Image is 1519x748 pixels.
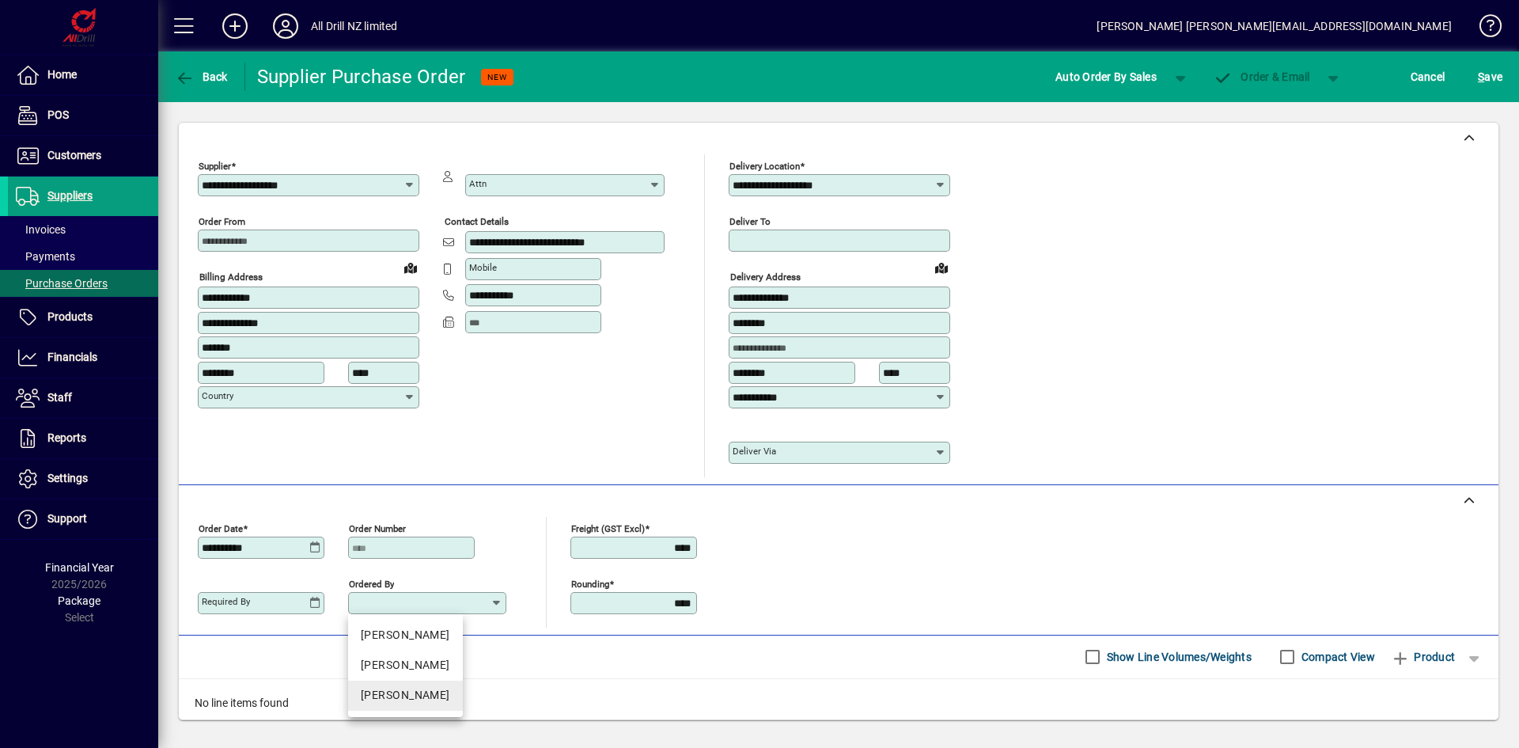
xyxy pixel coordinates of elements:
[729,216,771,227] mat-label: Deliver To
[202,596,250,607] mat-label: Required by
[171,63,232,91] button: Back
[1391,644,1455,670] span: Product
[16,250,75,263] span: Payments
[348,651,463,681] mat-option: JF - John Familton
[8,298,158,337] a: Products
[571,522,645,533] mat-label: Freight (GST excl)
[8,136,158,176] a: Customers
[158,63,245,91] app-page-header-button: Back
[47,189,93,202] span: Suppliers
[361,627,450,644] div: [PERSON_NAME]
[16,223,66,236] span: Invoices
[469,178,487,189] mat-label: Attn
[16,277,108,290] span: Purchase Orders
[8,419,158,458] a: Reports
[1214,70,1310,83] span: Order & Email
[1104,649,1252,665] label: Show Line Volumes/Weights
[1383,643,1463,671] button: Product
[210,12,260,40] button: Add
[45,561,114,574] span: Financial Year
[571,578,609,589] mat-label: Rounding
[487,72,507,82] span: NEW
[398,255,423,280] a: View on map
[47,431,86,444] span: Reports
[257,64,466,89] div: Supplier Purchase Order
[8,270,158,297] a: Purchase Orders
[8,338,158,378] a: Financials
[361,687,450,704] div: [PERSON_NAME]
[8,55,158,95] a: Home
[8,243,158,270] a: Payments
[175,70,228,83] span: Back
[469,262,497,273] mat-label: Mobile
[1478,70,1484,83] span: S
[199,216,245,227] mat-label: Order from
[47,149,101,161] span: Customers
[1411,64,1445,89] span: Cancel
[8,216,158,243] a: Invoices
[1468,3,1499,55] a: Knowledge Base
[47,391,72,404] span: Staff
[179,679,1498,727] div: No line items found
[929,255,954,280] a: View on map
[8,499,158,539] a: Support
[311,13,398,39] div: All Drill NZ limited
[1097,13,1452,39] div: [PERSON_NAME] [PERSON_NAME][EMAIL_ADDRESS][DOMAIN_NAME]
[8,378,158,418] a: Staff
[8,459,158,499] a: Settings
[199,161,231,172] mat-label: Supplier
[8,96,158,135] a: POS
[349,578,394,589] mat-label: Ordered by
[47,310,93,323] span: Products
[47,68,77,81] span: Home
[729,161,800,172] mat-label: Delivery Location
[47,472,88,484] span: Settings
[361,657,450,674] div: [PERSON_NAME]
[1047,63,1165,91] button: Auto Order By Sales
[348,681,463,711] mat-option: SAM - Sam O'Brien
[733,446,776,457] mat-label: Deliver via
[1298,649,1375,665] label: Compact View
[1478,64,1502,89] span: ave
[1055,64,1157,89] span: Auto Order By Sales
[47,108,69,121] span: POS
[260,12,311,40] button: Profile
[202,390,233,401] mat-label: Country
[1407,63,1449,91] button: Cancel
[1206,63,1318,91] button: Order & Email
[47,512,87,525] span: Support
[47,351,97,363] span: Financials
[1474,63,1506,91] button: Save
[349,522,406,533] mat-label: Order number
[58,594,100,607] span: Package
[348,621,463,651] mat-option: BRAD - Bradley Lautenbach
[199,522,243,533] mat-label: Order date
